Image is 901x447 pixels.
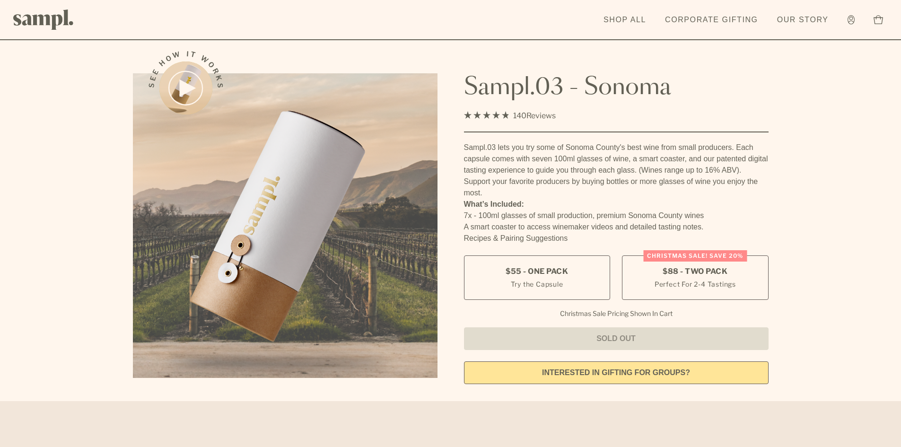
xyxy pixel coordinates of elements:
li: Christmas Sale Pricing Shown In Cart [555,309,677,318]
button: Sold Out [464,327,769,350]
li: A smart coaster to access winemaker videos and detailed tasting notes. [464,221,769,233]
strong: What’s Included: [464,200,524,208]
span: Reviews [526,111,556,120]
a: interested in gifting for groups? [464,361,769,384]
a: Corporate Gifting [660,9,763,30]
li: 7x - 100ml glasses of small production, premium Sonoma County wines [464,210,769,221]
h1: Sampl.03 - Sonoma [464,73,769,102]
a: Our Story [772,9,833,30]
div: 140Reviews [464,109,556,122]
div: Christmas SALE! Save 20% [643,250,747,262]
a: Shop All [599,9,651,30]
button: See how it works [159,61,212,114]
li: Recipes & Pairing Suggestions [464,233,769,244]
small: Perfect For 2-4 Tastings [655,279,736,289]
small: Try the Capsule [511,279,563,289]
div: Sampl.03 lets you try some of Sonoma County's best wine from small producers. Each capsule comes ... [464,142,769,199]
img: Sampl logo [13,9,74,30]
span: $55 - One Pack [506,266,568,277]
img: Sampl.03 - Sonoma [133,73,437,378]
span: 140 [513,111,526,120]
span: $88 - Two Pack [663,266,727,277]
